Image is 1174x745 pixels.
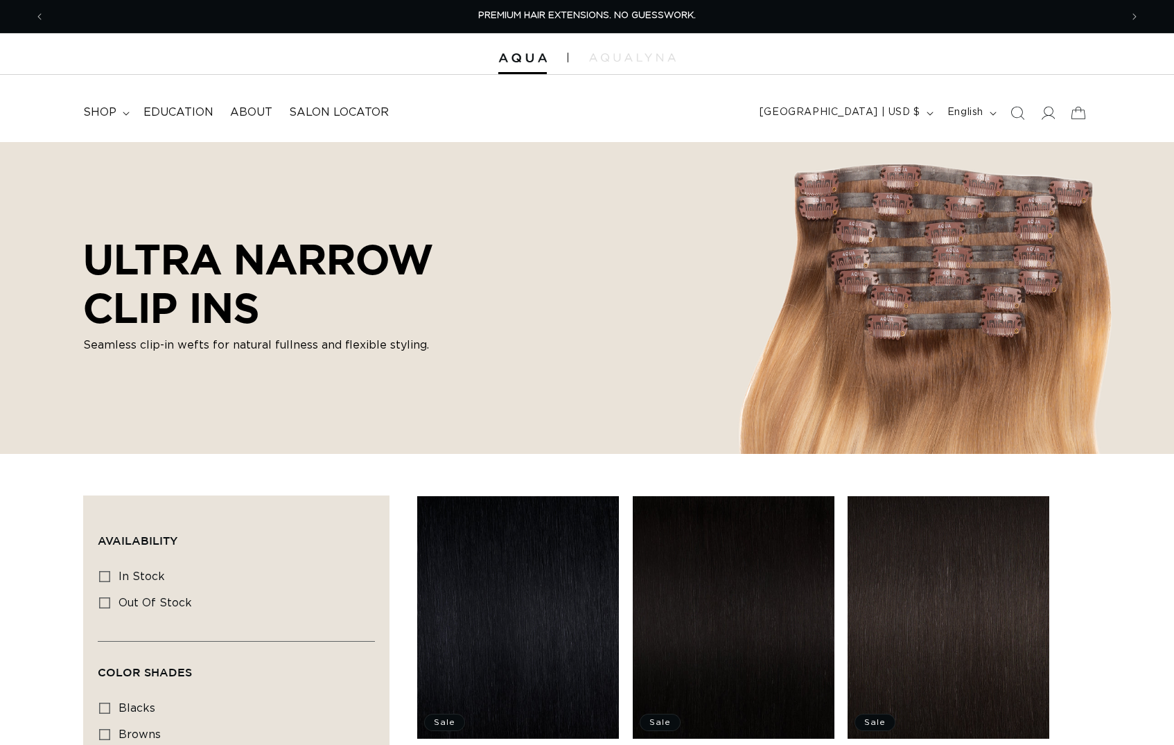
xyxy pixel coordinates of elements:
[478,11,696,20] span: PREMIUM HAIR EXTENSIONS. NO GUESSWORK.
[24,3,55,30] button: Previous announcement
[751,100,939,126] button: [GEOGRAPHIC_DATA] | USD $
[281,97,397,128] a: Salon Locator
[498,53,547,63] img: Aqua Hair Extensions
[119,729,161,740] span: browns
[947,105,983,120] span: English
[98,666,192,678] span: Color Shades
[1002,98,1033,128] summary: Search
[143,105,213,120] span: Education
[75,97,135,128] summary: shop
[119,597,192,608] span: Out of stock
[222,97,281,128] a: About
[98,510,375,560] summary: Availability (0 selected)
[83,105,116,120] span: shop
[760,105,920,120] span: [GEOGRAPHIC_DATA] | USD $
[98,534,177,547] span: Availability
[939,100,1002,126] button: English
[119,703,155,714] span: blacks
[98,642,375,692] summary: Color Shades (0 selected)
[230,105,272,120] span: About
[135,97,222,128] a: Education
[589,53,676,62] img: aqualyna.com
[83,235,534,331] h2: ULTRA NARROW CLIP INS
[119,571,165,582] span: In stock
[289,105,389,120] span: Salon Locator
[83,338,534,354] p: Seamless clip-in wefts for natural fullness and flexible styling.
[1119,3,1150,30] button: Next announcement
